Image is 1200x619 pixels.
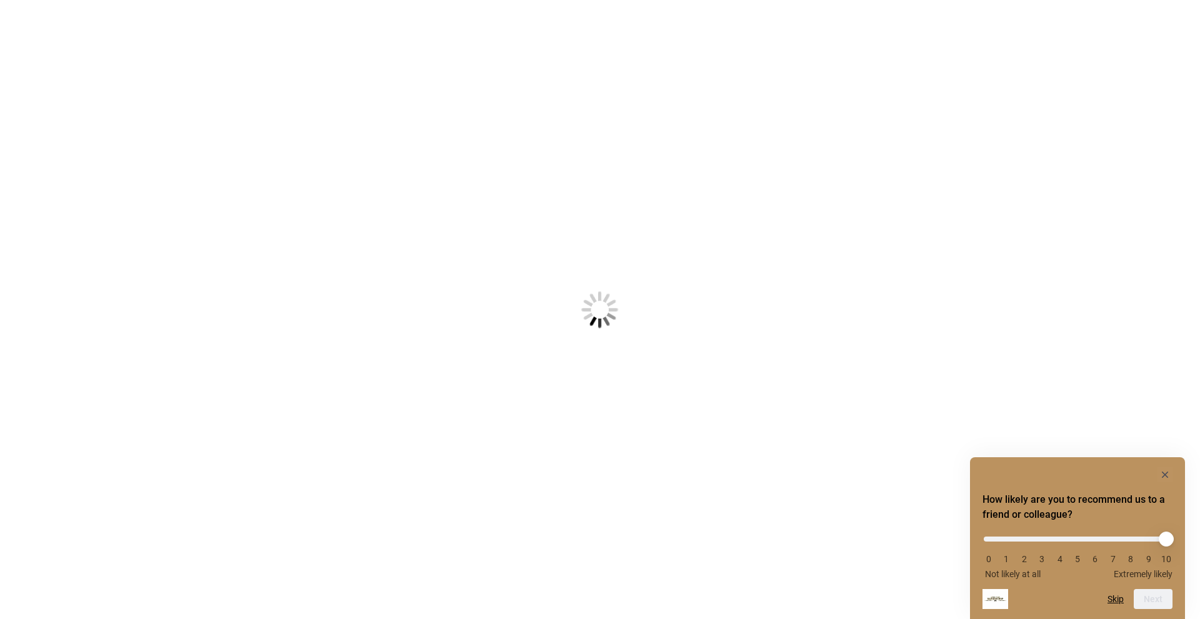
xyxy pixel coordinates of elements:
li: 5 [1071,554,1084,564]
li: 2 [1018,554,1031,564]
div: How likely are you to recommend us to a friend or colleague? Select an option from 0 to 10, with ... [982,527,1172,579]
li: 3 [1036,554,1048,564]
li: 4 [1054,554,1066,564]
button: Hide survey [1157,467,1172,482]
li: 6 [1089,554,1101,564]
li: 7 [1107,554,1119,564]
span: Not likely at all [985,569,1041,579]
div: How likely are you to recommend us to a friend or colleague? Select an option from 0 to 10, with ... [982,467,1172,609]
li: 10 [1160,554,1172,564]
img: Loading [520,230,680,390]
button: Skip [1107,594,1124,604]
li: 0 [982,554,995,564]
li: 9 [1142,554,1155,564]
li: 8 [1124,554,1137,564]
li: 1 [1000,554,1012,564]
button: Next question [1134,589,1172,609]
span: Extremely likely [1114,569,1172,579]
h2: How likely are you to recommend us to a friend or colleague? Select an option from 0 to 10, with ... [982,492,1172,522]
